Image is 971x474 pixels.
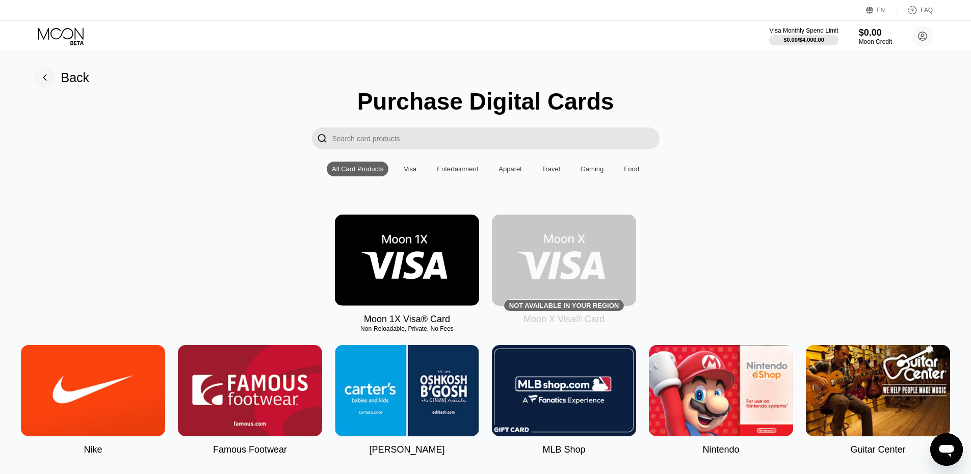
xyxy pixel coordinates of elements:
[498,165,521,173] div: Apparel
[537,162,565,176] div: Travel
[35,67,90,88] div: Back
[859,38,892,45] div: Moon Credit
[619,162,644,176] div: Food
[859,28,892,45] div: $0.00Moon Credit
[213,444,287,455] div: Famous Footwear
[399,162,422,176] div: Visa
[897,5,933,15] div: FAQ
[542,444,585,455] div: MLB Shop
[357,88,614,115] div: Purchase Digital Cards
[369,444,444,455] div: [PERSON_NAME]
[492,215,636,306] div: Not available in your region
[769,27,838,34] div: Visa Monthly Spend Limit
[332,165,383,173] div: All Card Products
[850,444,905,455] div: Guitar Center
[509,302,619,309] div: Not available in your region
[364,314,450,325] div: Moon 1X Visa® Card
[493,162,527,176] div: Apparel
[575,162,609,176] div: Gaming
[312,127,332,149] div: 
[783,37,824,43] div: $0.00 / $4,000.00
[866,5,897,15] div: EN
[437,165,478,173] div: Entertainment
[335,325,479,332] div: Non-Reloadable, Private, No Fees
[523,314,605,325] div: Moon X Visa® Card
[930,433,963,466] iframe: Button to launch messaging window
[921,7,933,14] div: FAQ
[317,133,327,144] div: 
[877,7,885,14] div: EN
[769,27,838,45] div: Visa Monthly Spend Limit$0.00/$4,000.00
[61,70,90,85] div: Back
[581,165,604,173] div: Gaming
[327,162,388,176] div: All Card Products
[542,165,560,173] div: Travel
[404,165,416,173] div: Visa
[624,165,639,173] div: Food
[859,28,892,38] div: $0.00
[432,162,483,176] div: Entertainment
[84,444,102,455] div: Nike
[702,444,739,455] div: Nintendo
[332,127,660,149] input: Search card products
